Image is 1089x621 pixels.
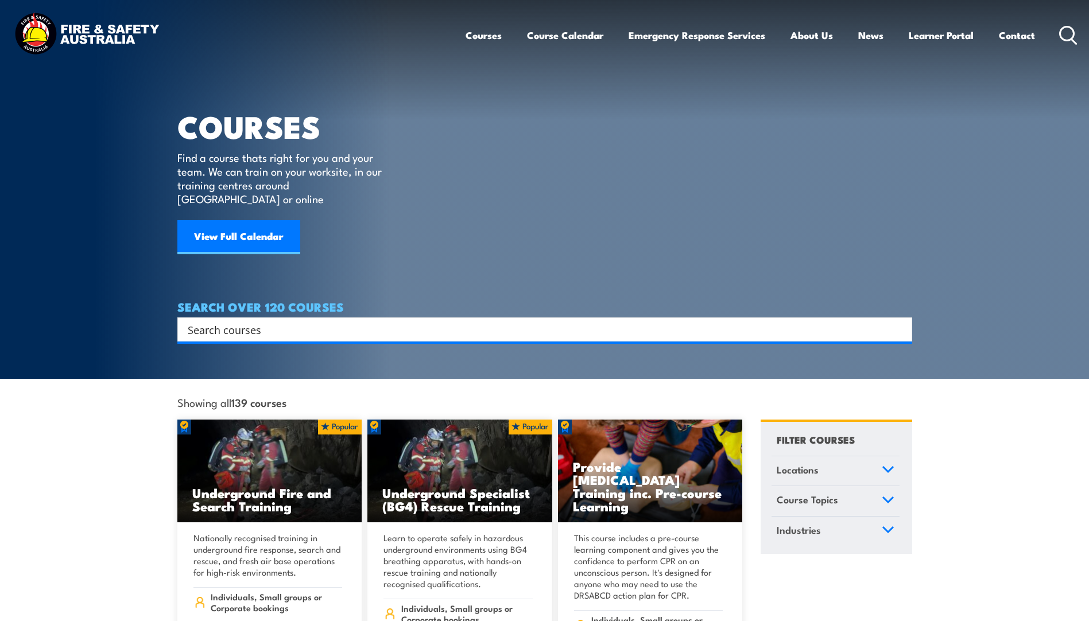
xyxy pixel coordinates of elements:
a: Contact [999,20,1035,51]
span: Showing all [177,396,286,408]
img: Underground mine rescue [177,420,362,523]
a: Courses [466,20,502,51]
h3: Underground Fire and Search Training [192,486,347,513]
a: News [858,20,883,51]
h1: COURSES [177,112,398,139]
a: Underground Fire and Search Training [177,420,362,523]
img: Low Voltage Rescue and Provide CPR [558,420,743,523]
a: Underground Specialist (BG4) Rescue Training [367,420,552,523]
p: Nationally recognised training in underground fire response, search and rescue, and fresh air bas... [193,532,343,578]
a: Provide [MEDICAL_DATA] Training inc. Pre-course Learning [558,420,743,523]
span: Industries [777,522,821,538]
a: Industries [772,517,900,546]
h3: Provide [MEDICAL_DATA] Training inc. Pre-course Learning [573,460,728,513]
a: View Full Calendar [177,220,300,254]
span: Locations [777,462,819,478]
h4: SEARCH OVER 120 COURSES [177,300,912,313]
strong: 139 courses [231,394,286,410]
a: Course Topics [772,486,900,516]
p: This course includes a pre-course learning component and gives you the confidence to perform CPR ... [574,532,723,601]
h3: Underground Specialist (BG4) Rescue Training [382,486,537,513]
input: Search input [188,321,887,338]
a: About Us [790,20,833,51]
a: Course Calendar [527,20,603,51]
button: Search magnifier button [892,321,908,337]
p: Find a course thats right for you and your team. We can train on your worksite, in our training c... [177,150,387,205]
h4: FILTER COURSES [777,432,855,447]
span: Course Topics [777,492,838,507]
span: Individuals, Small groups or Corporate bookings [211,591,342,613]
a: Learner Portal [909,20,974,51]
img: Underground mine rescue [367,420,552,523]
p: Learn to operate safely in hazardous underground environments using BG4 breathing apparatus, with... [383,532,533,589]
form: Search form [190,321,889,337]
a: Emergency Response Services [629,20,765,51]
a: Locations [772,456,900,486]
